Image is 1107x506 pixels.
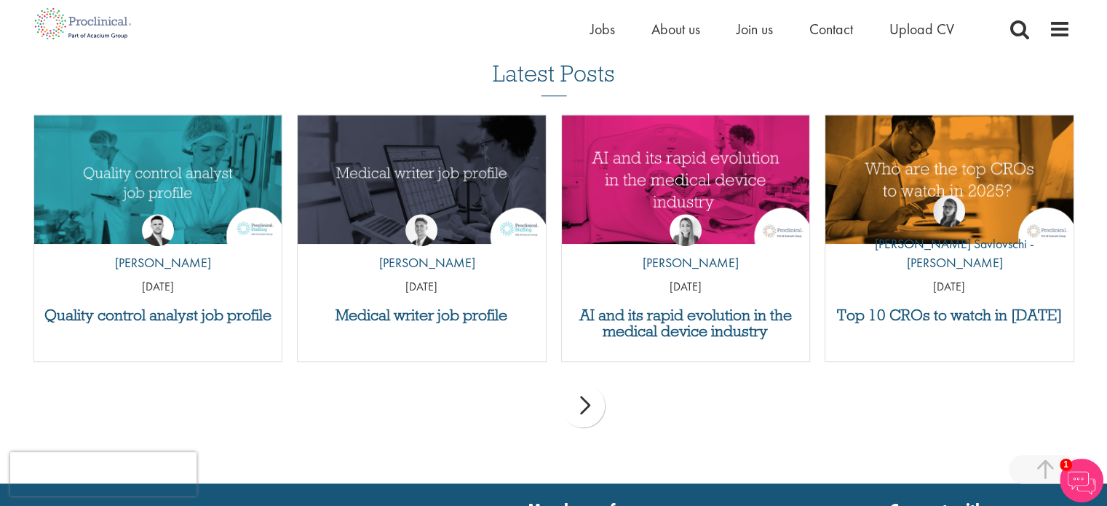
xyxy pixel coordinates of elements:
[104,253,211,272] p: [PERSON_NAME]
[825,115,1074,244] img: Top 10 CROs 2025 | Proclinical
[34,115,282,244] a: Link to a post
[41,307,275,323] a: Quality control analyst job profile
[632,214,739,280] a: Hannah Burke [PERSON_NAME]
[34,279,282,296] p: [DATE]
[142,214,174,246] img: Joshua Godden
[34,115,282,244] img: quality control analyst job profile
[651,20,700,39] a: About us
[825,234,1074,272] p: [PERSON_NAME] Savlovschi - [PERSON_NAME]
[562,115,810,244] a: Link to a post
[298,115,546,244] a: Link to a post
[562,115,810,244] img: AI and Its Impact on the Medical Device Industry | Proclinical
[825,279,1074,296] p: [DATE]
[10,452,197,496] iframe: reCAPTCHA
[569,307,803,339] a: AI and its rapid evolution in the medical device industry
[1060,459,1072,471] span: 1
[933,195,965,227] img: Theodora Savlovschi - Wicks
[737,20,773,39] a: Join us
[562,279,810,296] p: [DATE]
[825,195,1074,279] a: Theodora Savlovschi - Wicks [PERSON_NAME] Savlovschi - [PERSON_NAME]
[298,279,546,296] p: [DATE]
[561,384,605,427] div: next
[889,20,954,39] a: Upload CV
[405,214,437,246] img: George Watson
[670,214,702,246] img: Hannah Burke
[298,115,546,244] img: Medical writer job profile
[305,307,539,323] a: Medical writer job profile
[368,214,475,280] a: George Watson [PERSON_NAME]
[833,307,1066,323] a: Top 10 CROs to watch in [DATE]
[368,253,475,272] p: [PERSON_NAME]
[493,61,615,96] h3: Latest Posts
[825,115,1074,244] a: Link to a post
[1060,459,1103,502] img: Chatbot
[590,20,615,39] a: Jobs
[809,20,853,39] a: Contact
[632,253,739,272] p: [PERSON_NAME]
[104,214,211,280] a: Joshua Godden [PERSON_NAME]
